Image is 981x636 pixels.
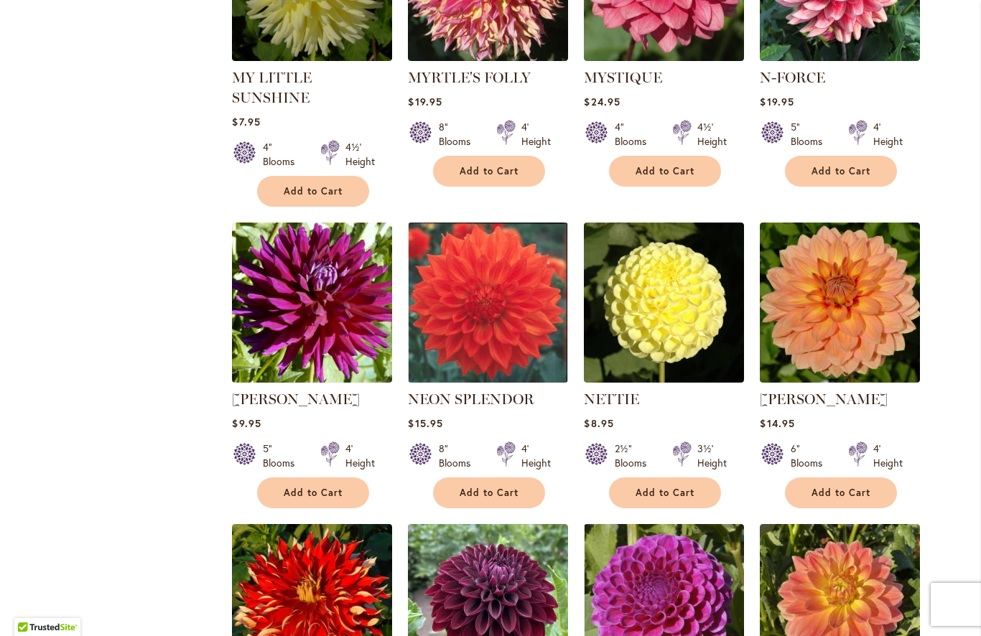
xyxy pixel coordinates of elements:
a: Nicholas [760,372,920,385]
span: Add to Cart [284,185,343,197]
div: 4½' Height [345,140,375,169]
a: MYSTIQUE [584,69,662,86]
span: $15.95 [408,416,442,430]
div: 6" Blooms [791,441,831,470]
div: 4' Height [521,120,551,149]
a: NEON SPLENDOR [408,391,534,408]
span: Add to Cart [636,487,694,499]
div: 4" Blooms [263,140,303,169]
span: $8.95 [584,416,613,430]
a: N-FORCE [760,69,825,86]
img: NETTIE [584,223,744,383]
div: 5" Blooms [263,441,303,470]
div: 4" Blooms [615,120,655,149]
div: 4' Height [873,441,903,470]
span: $14.95 [760,416,794,430]
div: 3½' Height [697,441,727,470]
div: 4' Height [521,441,551,470]
span: Add to Cart [460,487,519,499]
span: $19.95 [408,95,442,108]
div: 8" Blooms [439,120,479,149]
a: NADINE JESSIE [232,372,392,385]
a: MY LITTLE SUNSHINE [232,50,392,64]
button: Add to Cart [433,156,545,187]
button: Add to Cart [257,477,369,508]
span: Add to Cart [460,165,519,177]
div: 5" Blooms [791,120,831,149]
img: Neon Splendor [408,223,568,383]
span: Add to Cart [812,487,870,499]
span: $7.95 [232,115,260,128]
a: MYRTLE'S FOLLY [408,69,531,86]
img: Nicholas [760,223,920,383]
span: $9.95 [232,416,261,430]
div: 4' Height [873,120,903,149]
a: NETTIE [584,391,639,408]
a: MY LITTLE SUNSHINE [232,69,312,106]
span: Add to Cart [284,487,343,499]
img: NADINE JESSIE [232,223,392,383]
iframe: Launch Accessibility Center [11,585,51,625]
div: 2½" Blooms [615,441,655,470]
div: 8" Blooms [439,441,479,470]
button: Add to Cart [785,156,897,187]
a: N-FORCE [760,50,920,64]
a: NETTIE [584,372,744,385]
button: Add to Cart [257,176,369,207]
span: $24.95 [584,95,620,108]
span: Add to Cart [812,165,870,177]
a: Neon Splendor [408,372,568,385]
span: $19.95 [760,95,794,108]
button: Add to Cart [433,477,545,508]
div: 4½' Height [697,120,727,149]
a: MYSTIQUE [584,50,744,64]
a: [PERSON_NAME] [232,391,360,408]
div: 4' Height [345,441,375,470]
a: [PERSON_NAME] [760,391,888,408]
button: Add to Cart [609,477,721,508]
button: Add to Cart [785,477,897,508]
button: Add to Cart [609,156,721,187]
span: Add to Cart [636,165,694,177]
a: MYRTLE'S FOLLY [408,50,568,64]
